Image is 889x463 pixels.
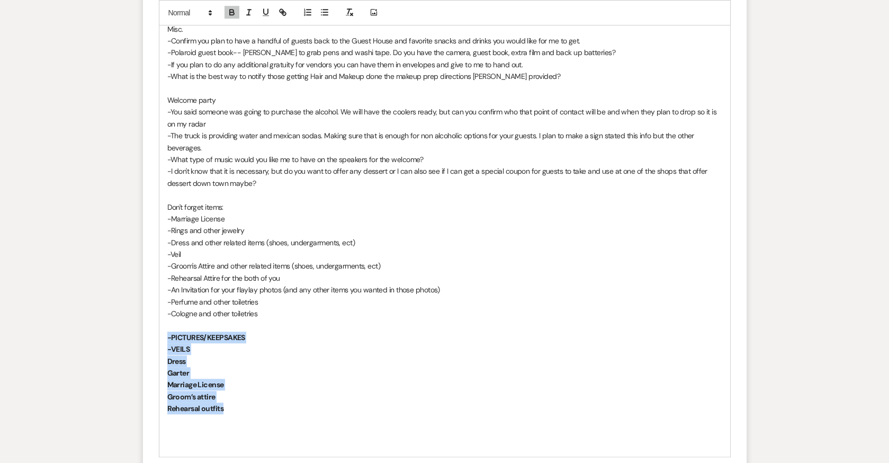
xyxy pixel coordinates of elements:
p: -I don't know that it is necessary, but do you want to offer any dessert or I can also see if I c... [167,165,722,189]
p: -Confirm you plan to have a handful of guests back to the Guest House and favorite snacks and dri... [167,35,722,47]
p: -Polaroid guest book-- [PERSON_NAME] to grab pens and washi tape. Do you have the camera, guest b... [167,47,722,58]
strong: -PICTURES/KEEPSAKES [167,333,245,342]
p: -Cologne and other toiletries [167,308,722,319]
p: Welcome party [167,94,722,106]
p: -Veil [167,248,722,260]
p: Don't forget items: [167,201,722,213]
p: -What type of music would you like me to have on the speakers for the welcome? [167,154,722,165]
p: -If you plan to do any additional gratuity for vendors you can have them in envelopes and give to... [167,59,722,70]
p: -What is the best way to notify those getting Hair and Makeup done the makeup prep directions [PE... [167,70,722,82]
p: -Perfume and other toiletries [167,296,722,308]
p: -Marriage License [167,213,722,225]
p: -You said someone was going to purchase the alcohol. We will have the coolers ready, but can you ... [167,106,722,130]
strong: Dress [167,357,186,366]
p: -Dress and other related items (shoes, undergarments, ect) [167,237,722,248]
strong: -VEILS [167,344,190,354]
p: -The truck is providing water and mexican sodas. Making sure that is enough for non alcoholic opt... [167,130,722,154]
p: -Rehearsal Attire for the both of you [167,272,722,284]
strong: Garter [167,368,190,378]
strong: Marriage License [167,380,224,389]
p: Misc. [167,23,722,35]
p: -An Invitation for your flaylay photos (and any other items you wanted in those photos) [167,284,722,296]
p: -Rings and other jewelry [167,225,722,236]
strong: Groom’s attire [167,392,215,402]
p: -Groom's Attire and other related items (shoes, undergarments, ect) [167,260,722,272]
strong: Rehearsal outfits [167,404,223,413]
